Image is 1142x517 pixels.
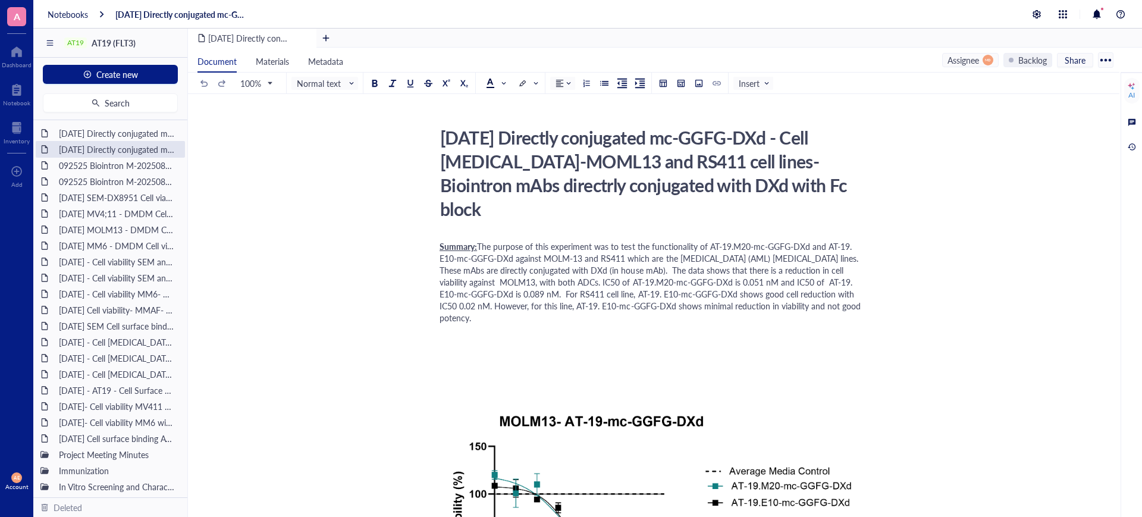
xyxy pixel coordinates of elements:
div: Backlog [1018,54,1047,67]
span: AE [14,475,20,480]
div: [DATE] - AT19 - Cell Surface Binding assay on hFLT3 Transfected [MEDICAL_DATA] Cells (24 hours) [54,382,180,399]
div: [DATE] MM6 - DMDM Cell viability [54,237,180,254]
div: 092525 Biointron M-202508133026 [54,157,180,174]
div: AI [1128,90,1135,100]
div: [DATE] - Cell viability SEM and [GEOGRAPHIC_DATA]; 411- DMDM [54,270,180,286]
span: Insert [739,78,770,89]
a: Notebooks [48,9,88,20]
div: [DATE] MV4;11 - DMDM Cell viability [54,205,180,222]
div: [DATE] Cell surface binding AT19 on SEM, RS411 and MV411 cell line [54,430,180,447]
span: Document [197,55,237,67]
span: 100% [240,78,272,89]
span: Search [105,98,130,108]
button: Share [1057,53,1093,67]
div: Deleted [54,501,82,514]
a: Dashboard [2,42,32,68]
button: Search [43,93,178,112]
span: The purpose of this experiment was to test the functionality of AT-19.M20-mc-GGFG-DXd and AT-19. ... [440,240,865,324]
div: [DATE] - Cell [MEDICAL_DATA]- MOLM-13 (AML cell line) [54,350,180,366]
span: Materials [256,55,289,67]
div: [DATE] SEM-DX8951 Cell viability [54,189,180,206]
span: MD [985,58,991,62]
span: Summary: [440,240,477,252]
span: A [14,9,20,24]
div: Immunization [54,462,180,479]
div: [DATE]- Cell viability MV411 with and without IgG Blocking - DX8951 [54,398,180,415]
div: Assignee [948,54,979,67]
div: Add [11,181,23,188]
a: [DATE] Directly conjugated mc-GGFG-DXd - Cell [MEDICAL_DATA]-MOML13 and RS411 cell lines- Biointr... [115,9,250,20]
div: Inventory [4,137,30,145]
div: [DATE] SEM Cell surface binding [54,318,180,334]
span: Create new [96,70,138,79]
div: [DATE] - Cell viability MM6- MMAF [54,286,180,302]
span: Metadata [308,55,343,67]
a: Notebook [3,80,30,106]
div: In Vitro Screening and Characterization [54,478,180,495]
div: Account [5,483,29,490]
a: Inventory [4,118,30,145]
div: [DATE] Directly conjugated mc-GGFG-DXd - Cell [MEDICAL_DATA]-MOML13 and RS411 cell lines- Biointr... [54,141,180,158]
div: [DATE] MOLM13 - DMDM Cell viability [54,221,180,238]
span: AT19 (FLT3) [92,37,136,49]
span: Normal text [297,78,355,89]
div: [DATE] Directly conjugated mc-GGFG-DXd - Cell [MEDICAL_DATA]-MOML13 and RS411 cell lines- Biointr... [435,123,858,224]
span: Share [1065,55,1085,65]
div: [DATE] - Cell viability SEM and RS; 411- DMDM with Fc block (needs to be completed) [54,253,180,270]
button: Create new [43,65,178,84]
div: [DATE] - Cell [MEDICAL_DATA]- MV4,11 (AML cell line) [54,366,180,383]
div: Murine [63,494,180,511]
div: [DATE] - Cell [MEDICAL_DATA]- MOLM-13 (AML cell line) [54,334,180,350]
div: 092525 Biointron M-202508132759 [54,173,180,190]
div: Dashboard [2,61,32,68]
div: Project Meeting Minutes [54,446,180,463]
div: [DATE] Directly conjugated mc-GGFG-DXD MV4;11 - SEM and MM6 cell lines- Biointron mAbs directrly ... [54,125,180,142]
div: Notebook [3,99,30,106]
div: AT19 [67,39,84,47]
div: [DATE]- Cell viability MM6 with and without IgG Blocking - DX8951 [54,414,180,431]
div: [DATE] Cell viability- MMAF- SEM and MV4,11 [54,302,180,318]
